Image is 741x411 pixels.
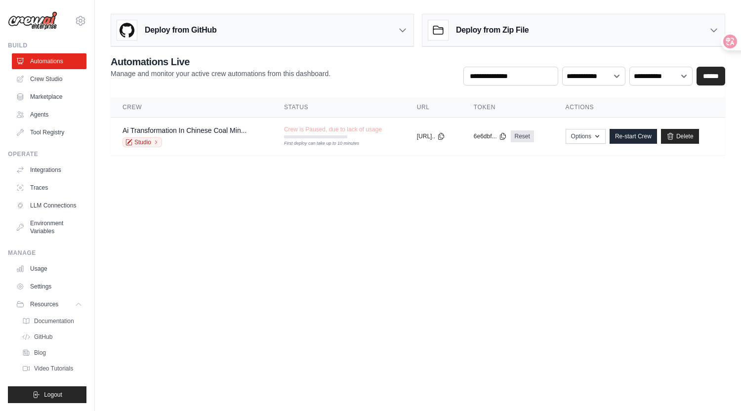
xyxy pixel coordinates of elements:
[34,365,73,372] span: Video Tutorials
[692,364,741,411] iframe: Chat Widget
[12,296,86,312] button: Resources
[145,24,216,36] h3: Deploy from GitHub
[12,124,86,140] a: Tool Registry
[8,249,86,257] div: Manage
[18,346,86,360] a: Blog
[12,89,86,105] a: Marketplace
[12,53,86,69] a: Automations
[18,314,86,328] a: Documentation
[123,126,247,134] a: Ai Transformation In Chinese Coal Min...
[456,24,529,36] h3: Deploy from Zip File
[511,130,534,142] a: Reset
[111,69,330,79] p: Manage and monitor your active crew automations from this dashboard.
[462,97,554,118] th: Token
[34,349,46,357] span: Blog
[12,279,86,294] a: Settings
[12,215,86,239] a: Environment Variables
[44,391,62,399] span: Logout
[8,386,86,403] button: Logout
[34,317,74,325] span: Documentation
[18,330,86,344] a: GitHub
[610,129,657,144] a: Re-start Crew
[12,180,86,196] a: Traces
[12,261,86,277] a: Usage
[12,107,86,123] a: Agents
[566,129,606,144] button: Options
[554,97,725,118] th: Actions
[272,97,405,118] th: Status
[692,364,741,411] div: 聊天小组件
[12,198,86,213] a: LLM Connections
[12,71,86,87] a: Crew Studio
[111,55,330,69] h2: Automations Live
[8,11,57,30] img: Logo
[123,137,162,147] a: Studio
[284,125,382,133] span: Crew is Paused, due to lack of usage
[34,333,52,341] span: GitHub
[8,150,86,158] div: Operate
[12,162,86,178] a: Integrations
[405,97,462,118] th: URL
[30,300,58,308] span: Resources
[117,20,137,40] img: GitHub Logo
[474,132,507,140] button: 6e6dbf...
[18,362,86,375] a: Video Tutorials
[8,41,86,49] div: Build
[111,97,272,118] th: Crew
[661,129,699,144] a: Delete
[284,140,347,147] div: First deploy can take up to 10 minutes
